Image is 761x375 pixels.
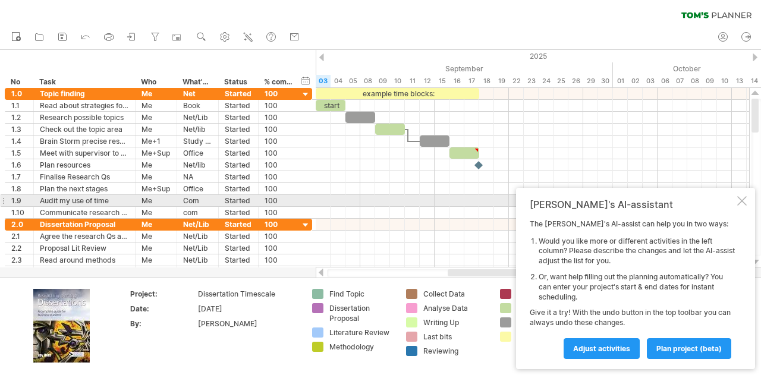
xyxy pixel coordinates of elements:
div: Friday, 26 September 2025 [568,75,583,87]
div: 100 [265,112,293,123]
div: Status [224,76,251,88]
div: Me [141,242,171,254]
div: What's needed [183,76,212,88]
div: 100 [265,254,293,266]
div: [PERSON_NAME]'s AI-assistant [530,198,735,210]
div: Me [141,254,171,266]
span: plan project (beta) [656,344,722,353]
div: Me [141,231,171,242]
div: Wednesday, 1 October 2025 [613,75,628,87]
div: No [11,76,27,88]
div: Monday, 29 September 2025 [583,75,598,87]
div: Address ethical issues and prepare ethical statement [40,266,129,278]
div: 1.2 [11,112,27,123]
div: 2.1 [11,231,27,242]
div: 2.2 [11,242,27,254]
div: Me [141,124,171,135]
div: Wednesday, 24 September 2025 [539,75,554,87]
div: Monday, 6 October 2025 [658,75,672,87]
div: Net [183,88,212,99]
div: 1.9 [11,195,27,206]
div: Date: [130,304,196,314]
div: 1.4 [11,135,27,147]
div: 100 [265,242,293,254]
div: Net/lib [183,124,212,135]
div: Thursday, 25 September 2025 [554,75,568,87]
div: 1.0 [11,88,27,99]
div: Reviewing [423,346,488,356]
li: Or, want help filling out the planning automatically? You can enter your project's start & end da... [539,272,735,302]
li: Would you like more or different activities in the left column? Please describe the changes and l... [539,237,735,266]
div: Proposal Lit Review [40,242,129,254]
div: Writing Up [423,317,488,327]
div: Started [225,266,252,278]
div: Started [225,171,252,182]
div: Office [183,183,212,194]
div: Audit my use of time [40,195,129,206]
div: 1.6 [11,159,27,171]
div: Tuesday, 9 September 2025 [375,75,390,87]
div: Dissertation Proposal [329,303,394,323]
div: 1.3 [11,124,27,135]
div: Me [141,195,171,206]
div: 100 [265,231,293,242]
div: 2.4 [11,266,27,278]
div: Study Room [183,135,212,147]
div: 2.0 [11,219,27,230]
div: Me [141,219,171,230]
div: Com [183,195,212,206]
div: Me [141,88,171,99]
div: By: [130,319,196,329]
div: 1.5 [11,147,27,159]
div: 100 [265,219,293,230]
div: Collect Data [423,289,488,299]
div: Wednesday, 8 October 2025 [687,75,702,87]
div: Monday, 13 October 2025 [732,75,747,87]
div: Office [183,147,212,159]
div: Net/Lib [183,266,212,278]
div: Friday, 10 October 2025 [717,75,732,87]
div: 100 [265,183,293,194]
div: % complete [264,76,293,88]
div: Task [39,76,128,88]
div: Started [225,112,252,123]
div: Dissertation Proposal [40,219,129,230]
div: Thursday, 18 September 2025 [479,75,494,87]
a: Adjust activities [564,338,640,359]
div: com [183,207,212,218]
div: Friday, 3 October 2025 [643,75,658,87]
div: Started [225,254,252,266]
a: plan project (beta) [647,338,731,359]
div: Tuesday, 30 September 2025 [598,75,613,87]
div: 1.10 [11,207,27,218]
div: Me [141,171,171,182]
div: Net/Lib [183,242,212,254]
div: Tuesday, 7 October 2025 [672,75,687,87]
div: Me [141,266,171,278]
div: The [PERSON_NAME]'s AI-assist can help you in two ways: Give it a try! With the undo button in th... [530,219,735,358]
span: Adjust activities [573,344,630,353]
div: 100 [265,159,293,171]
div: Started [225,242,252,254]
div: Monday, 8 September 2025 [360,75,375,87]
div: Book [183,100,212,111]
div: Started [225,135,252,147]
div: Read around methods [40,254,129,266]
div: Tuesday, 16 September 2025 [449,75,464,87]
div: Last bits [423,332,488,342]
div: Started [225,195,252,206]
div: Tuesday, 23 September 2025 [524,75,539,87]
div: 100 [265,135,293,147]
div: Started [225,88,252,99]
div: Monday, 15 September 2025 [435,75,449,87]
div: Find Topic [329,289,394,299]
div: Thursday, 4 September 2025 [331,75,345,87]
div: Started [225,159,252,171]
div: 2.3 [11,254,27,266]
div: Wednesday, 3 September 2025 [316,75,331,87]
div: Started [225,219,252,230]
div: Check out the topic area [40,124,129,135]
div: Wednesday, 17 September 2025 [464,75,479,87]
div: Finalise Research Qs [40,171,129,182]
div: example time blocks: [316,88,479,99]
